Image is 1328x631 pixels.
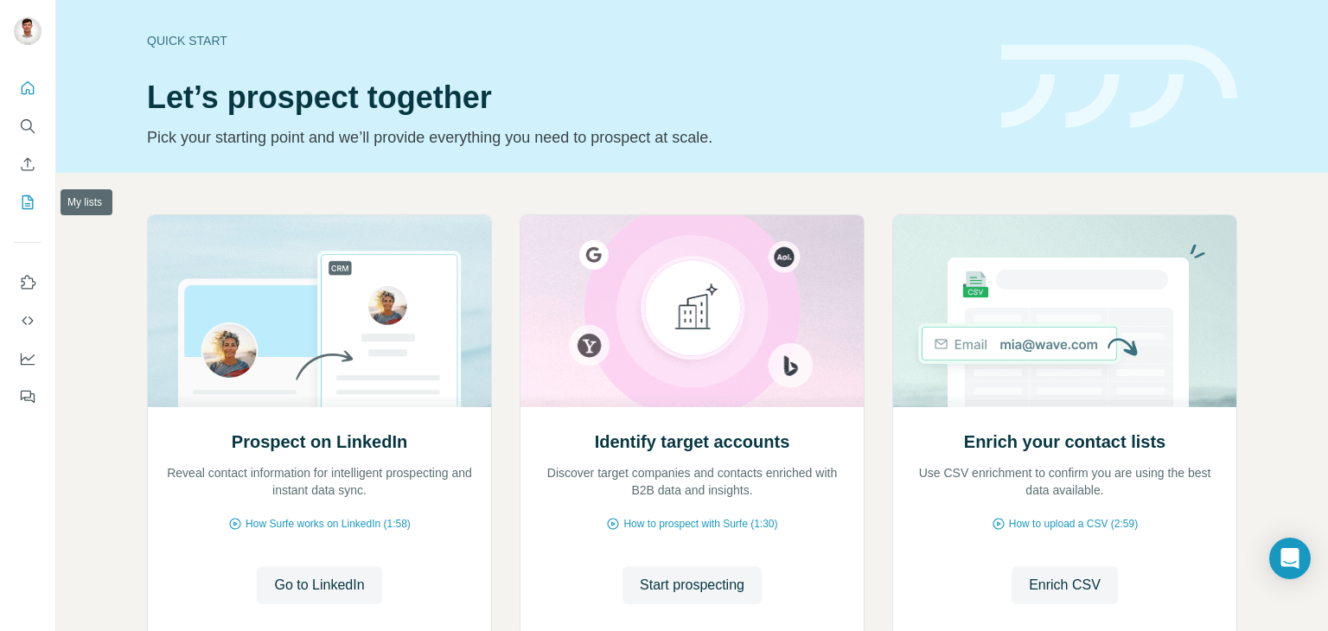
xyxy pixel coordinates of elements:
[622,566,762,604] button: Start prospecting
[147,215,492,407] img: Prospect on LinkedIn
[14,73,41,104] button: Quick start
[1009,516,1138,532] span: How to upload a CSV (2:59)
[14,343,41,374] button: Dashboard
[14,111,41,142] button: Search
[1001,45,1237,129] img: banner
[232,430,407,454] h2: Prospect on LinkedIn
[538,464,846,499] p: Discover target companies and contacts enriched with B2B data and insights.
[1029,575,1101,596] span: Enrich CSV
[595,430,790,454] h2: Identify target accounts
[520,215,865,407] img: Identify target accounts
[147,80,980,115] h1: Let’s prospect together
[165,464,474,499] p: Reveal contact information for intelligent prospecting and instant data sync.
[1269,538,1311,579] div: Open Intercom Messenger
[274,575,364,596] span: Go to LinkedIn
[14,187,41,218] button: My lists
[910,464,1219,499] p: Use CSV enrichment to confirm you are using the best data available.
[14,17,41,45] img: Avatar
[14,149,41,180] button: Enrich CSV
[1012,566,1118,604] button: Enrich CSV
[14,267,41,298] button: Use Surfe on LinkedIn
[147,32,980,49] div: Quick start
[147,125,980,150] p: Pick your starting point and we’ll provide everything you need to prospect at scale.
[257,566,381,604] button: Go to LinkedIn
[964,430,1165,454] h2: Enrich your contact lists
[623,516,777,532] span: How to prospect with Surfe (1:30)
[14,305,41,336] button: Use Surfe API
[14,381,41,412] button: Feedback
[892,215,1237,407] img: Enrich your contact lists
[640,575,744,596] span: Start prospecting
[246,516,411,532] span: How Surfe works on LinkedIn (1:58)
